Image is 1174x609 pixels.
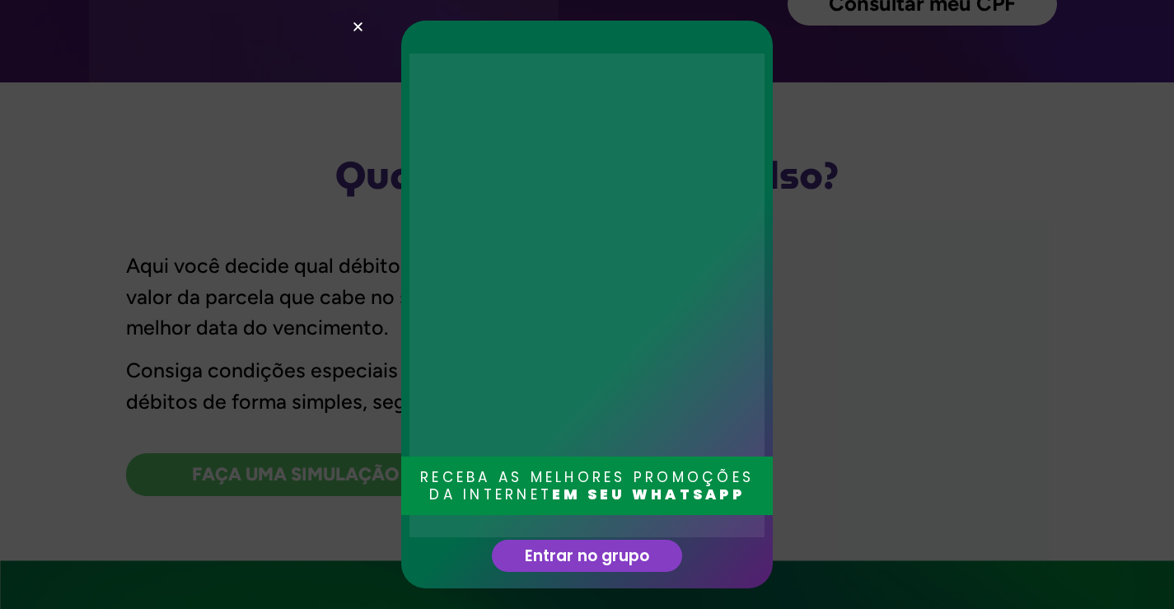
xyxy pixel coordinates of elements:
[352,21,364,33] a: Close
[552,485,745,504] b: EM SEU WHATSAPP
[492,540,682,572] a: Entrar no grupo
[409,54,765,537] img: celular-oferta
[525,548,649,564] span: Entrar no grupo
[409,469,765,503] h3: RECEBA AS MELHORES PROMOÇÕES DA INTERNET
